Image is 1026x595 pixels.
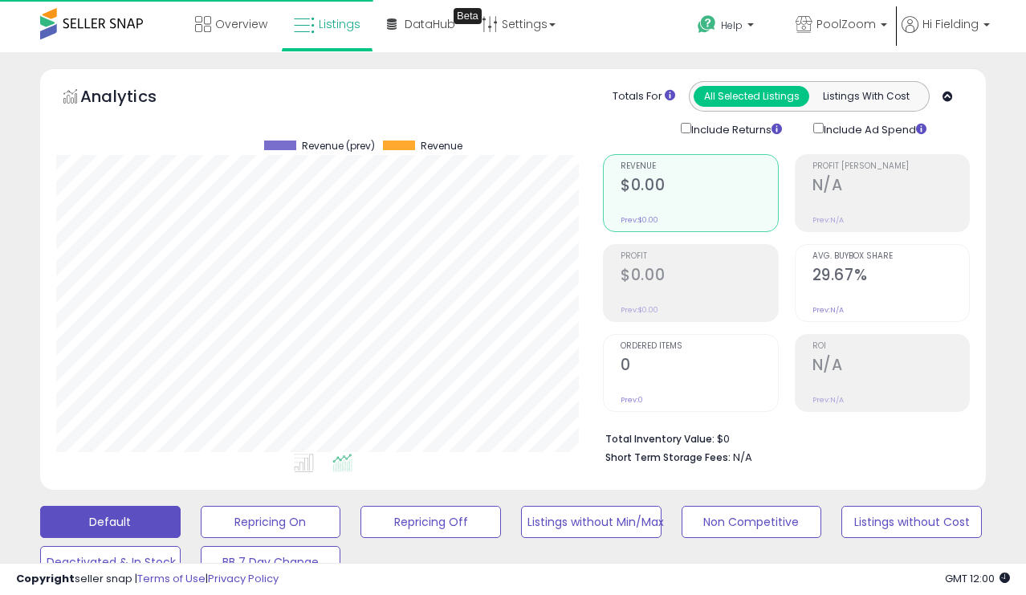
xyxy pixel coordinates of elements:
button: BB 7 Day Change [201,546,341,578]
i: Get Help [697,14,717,35]
h2: 29.67% [812,266,969,287]
button: Non Competitive [682,506,822,538]
b: Short Term Storage Fees: [605,450,731,464]
button: Repricing Off [360,506,501,538]
span: Revenue (prev) [302,141,375,152]
h2: $0.00 [621,176,777,198]
a: Help [685,2,781,52]
span: Hi Fielding [922,16,979,32]
span: Listings [319,16,360,32]
span: Revenue [621,162,777,171]
a: Hi Fielding [902,16,990,52]
small: Prev: N/A [812,395,844,405]
span: Revenue [421,141,462,152]
a: Terms of Use [137,571,206,586]
span: Help [721,18,743,32]
div: seller snap | | [16,572,279,587]
div: Include Ad Spend [801,120,952,138]
button: Listings without Min/Max [521,506,662,538]
button: Deactivated & In Stock [40,546,181,578]
h2: N/A [812,356,969,377]
span: Profit [PERSON_NAME] [812,162,969,171]
small: Prev: N/A [812,215,844,225]
strong: Copyright [16,571,75,586]
span: ROI [812,342,969,351]
span: PoolZoom [816,16,876,32]
b: Total Inventory Value: [605,432,715,446]
div: Tooltip anchor [454,8,482,24]
small: Prev: $0.00 [621,305,658,315]
button: All Selected Listings [694,86,809,107]
button: Default [40,506,181,538]
h2: 0 [621,356,777,377]
small: Prev: $0.00 [621,215,658,225]
h2: N/A [812,176,969,198]
small: Prev: 0 [621,395,643,405]
span: DataHub [405,16,455,32]
button: Listings With Cost [808,86,924,107]
span: N/A [733,450,752,465]
div: Include Returns [669,120,801,138]
li: $0 [605,428,958,447]
span: 2025-10-14 12:00 GMT [945,571,1010,586]
h2: $0.00 [621,266,777,287]
span: Profit [621,252,777,261]
h5: Analytics [80,85,188,112]
button: Repricing On [201,506,341,538]
span: Avg. Buybox Share [812,252,969,261]
button: Listings without Cost [841,506,982,538]
span: Overview [215,16,267,32]
small: Prev: N/A [812,305,844,315]
a: Privacy Policy [208,571,279,586]
div: Totals For [613,89,675,104]
span: Ordered Items [621,342,777,351]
